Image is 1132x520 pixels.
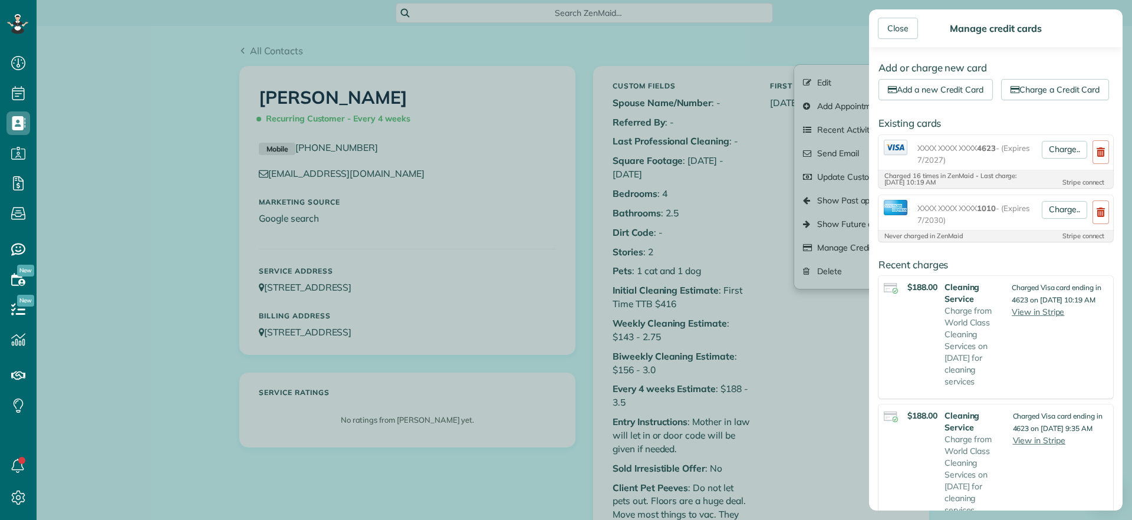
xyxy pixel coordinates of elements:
[1038,179,1104,186] div: Stripe connect
[884,283,898,293] img: icon_credit_card_success-27c2c4fc500a7f1a58a13ef14842cb958d03041fefb464fd2e53c949a5770e83.png
[946,22,1045,34] div: Manage credit cards
[878,18,918,39] div: Close
[884,412,898,422] img: icon_credit_card_success-27c2c4fc500a7f1a58a13ef14842cb958d03041fefb464fd2e53c949a5770e83.png
[1013,412,1103,433] small: Charged Visa card ending in 4623 on [DATE] 9:35 AM
[977,203,996,213] span: 1010
[878,79,993,100] a: Add a new Credit Card
[907,410,937,421] strong: $188.00
[878,259,1113,270] h4: Recent charges
[17,265,34,277] span: New
[1012,283,1101,304] small: Charged Visa card ending in 4623 on [DATE] 10:19 AM
[1013,435,1065,446] a: View in Stripe
[1038,233,1104,239] div: Stripe connect
[17,295,34,307] span: New
[945,433,1007,516] p: Charge from World Class Cleaning Services on [DATE] for cleaning services
[884,233,1036,239] div: Never charged in ZenMaid
[1042,141,1087,159] a: Charge..
[945,410,1007,433] strong: Cleaning Service
[917,142,1037,166] span: XXXX XXXX XXXX - (Expires 7/2027)
[945,281,1006,305] strong: Cleaning Service
[1012,307,1064,317] a: View in Stripe
[884,173,1036,186] div: Charged 16 times in ZenMaid - Last charge: [DATE] 10:19 AM
[907,282,937,292] strong: $188.00
[878,62,1113,73] h4: Add or charge new card
[878,118,1113,129] h4: Existing cards
[945,305,1006,387] p: Charge from World Class Cleaning Services on [DATE] for cleaning services
[977,143,996,153] span: 4623
[1001,79,1109,100] a: Charge a Credit Card
[917,202,1037,226] span: XXXX XXXX XXXX - (Expires 7/2030)
[1042,201,1087,219] a: Charge..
